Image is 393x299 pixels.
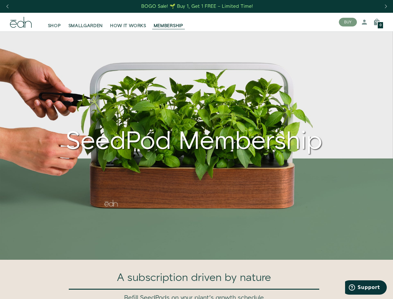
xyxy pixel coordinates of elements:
span: SHOP [48,23,61,29]
button: BUY [339,18,357,26]
span: 0 [380,24,381,27]
a: BOGO Sale! 🌱 Buy 1, Get 1 FREE – Limited Time! [141,2,254,11]
a: MEMBERSHIP [150,15,187,29]
div: SeedPod Membership [10,112,378,157]
span: SMALLGARDEN [68,23,103,29]
a: SMALLGARDEN [65,15,107,29]
a: SHOP [44,15,65,29]
span: HOW IT WORKS [110,23,146,29]
iframe: Opens a widget where you can find more information [345,280,387,296]
a: HOW IT WORKS [106,15,150,29]
h1: A subscription driven by nature [62,272,326,284]
span: MEMBERSHIP [154,23,183,29]
div: BOGO Sale! 🌱 Buy 1, Get 1 FREE – Limited Time! [141,3,253,10]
